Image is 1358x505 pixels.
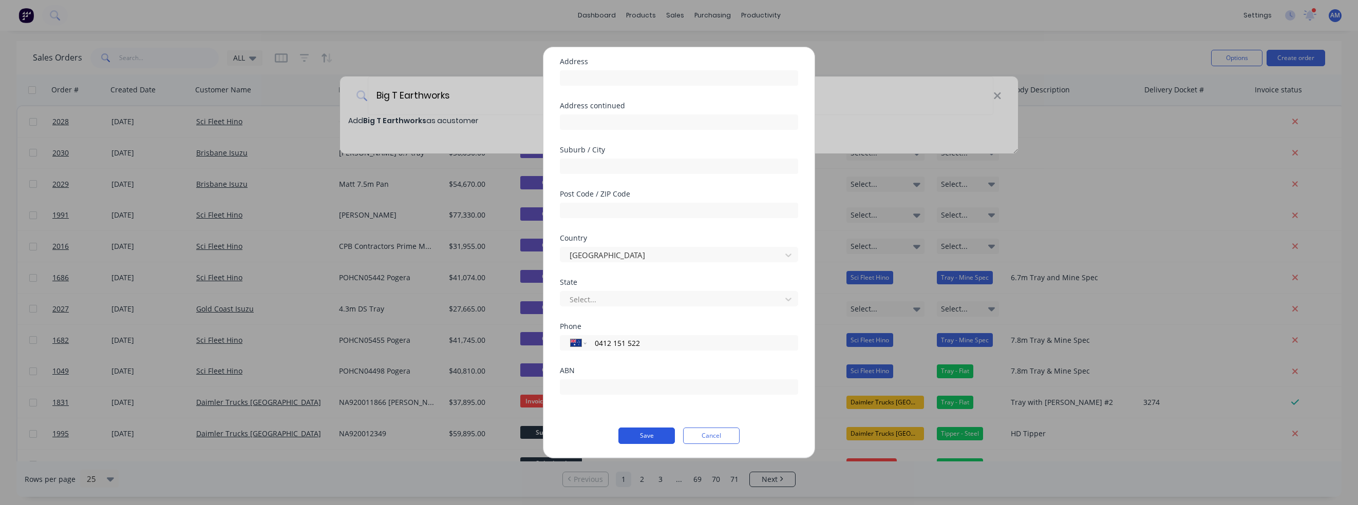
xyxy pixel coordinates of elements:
button: Cancel [683,428,740,444]
div: Country [560,235,798,242]
div: Post Code / ZIP Code [560,190,798,198]
div: Address continued [560,102,798,109]
div: Address [560,58,798,65]
div: State [560,279,798,286]
div: Phone [560,323,798,330]
button: Save [618,428,675,444]
div: Suburb / City [560,146,798,153]
div: ABN [560,367,798,374]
